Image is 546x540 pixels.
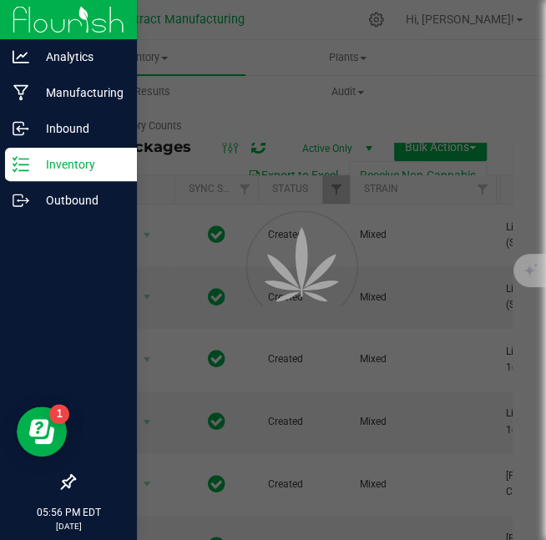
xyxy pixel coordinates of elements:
[13,120,29,137] inline-svg: Inbound
[29,47,129,67] p: Analytics
[49,404,69,424] iframe: Resource center unread badge
[17,406,67,457] iframe: Resource center
[13,48,29,65] inline-svg: Analytics
[13,192,29,209] inline-svg: Outbound
[8,505,129,520] p: 05:56 PM EDT
[29,83,129,103] p: Manufacturing
[29,154,129,174] p: Inventory
[13,156,29,173] inline-svg: Inventory
[29,190,129,210] p: Outbound
[13,84,29,101] inline-svg: Manufacturing
[29,119,129,139] p: Inbound
[8,520,129,532] p: [DATE]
